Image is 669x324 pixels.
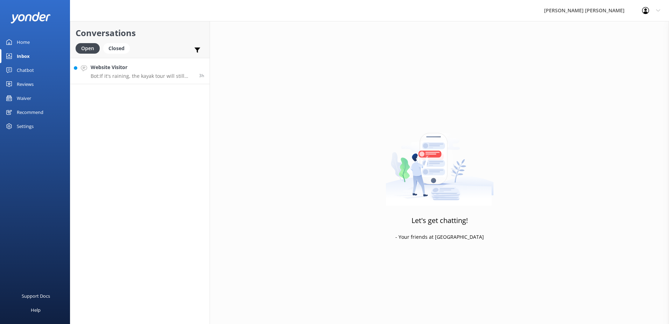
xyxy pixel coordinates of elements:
[70,58,210,84] a: Website VisitorBot:If it's raining, the kayak tour will still proceed as rain doesn't stop the fu...
[17,119,34,133] div: Settings
[103,43,130,54] div: Closed
[76,43,100,54] div: Open
[10,12,51,23] img: yonder-white-logo.png
[411,215,468,226] h3: Let's get chatting!
[17,63,34,77] div: Chatbot
[386,118,494,206] img: artwork of a man stealing a conversation from at giant smartphone
[395,233,484,241] p: - Your friends at [GEOGRAPHIC_DATA]
[199,73,204,79] span: Sep 21 2025 07:31am (UTC +12:00) Pacific/Auckland
[91,73,194,79] p: Bot: If it's raining, the kayak tour will still proceed as rain doesn't stop the fun. However, st...
[76,26,204,40] h2: Conversations
[17,77,34,91] div: Reviews
[17,35,30,49] div: Home
[22,289,50,303] div: Support Docs
[17,49,30,63] div: Inbox
[17,91,31,105] div: Waiver
[76,44,103,52] a: Open
[91,63,194,71] h4: Website Visitor
[17,105,43,119] div: Recommend
[103,44,133,52] a: Closed
[31,303,41,317] div: Help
